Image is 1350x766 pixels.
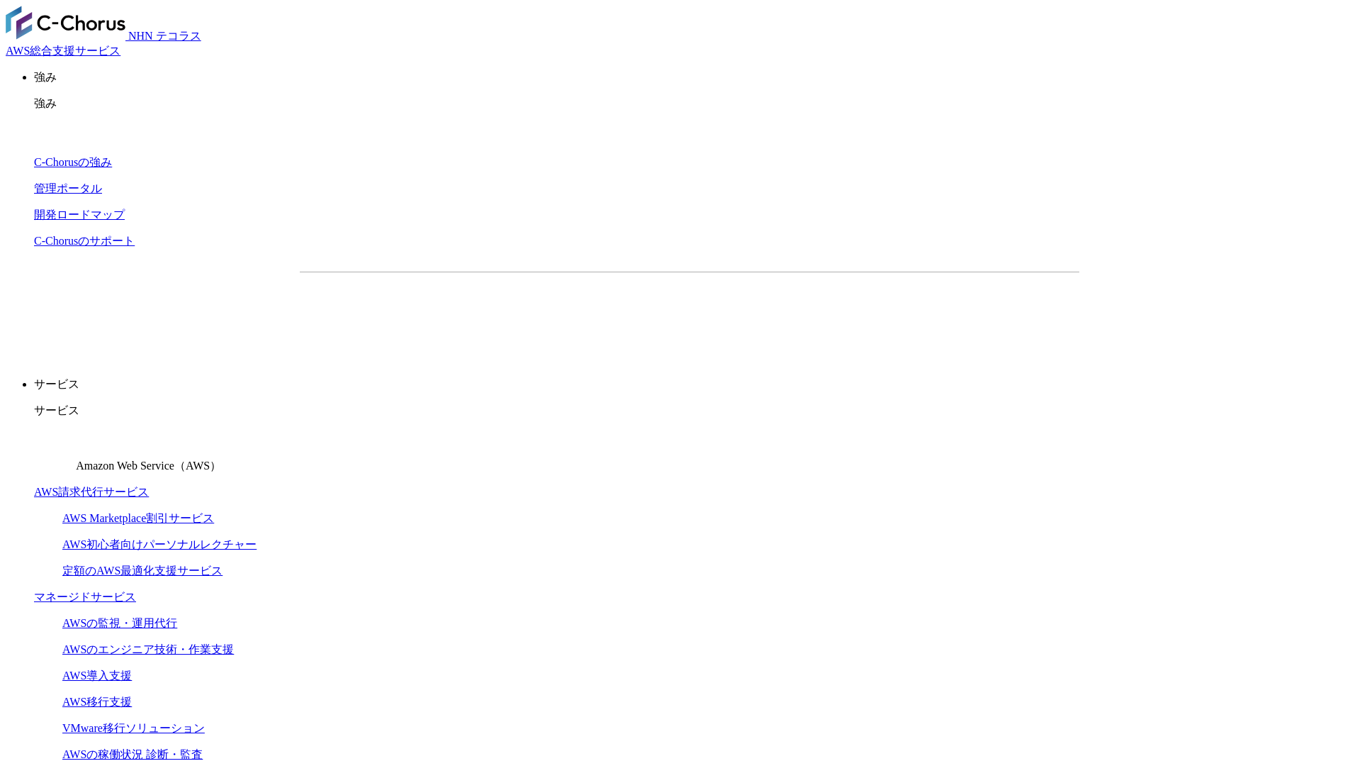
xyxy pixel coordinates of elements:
[62,748,203,760] a: AWSの稼働状況 診断・監査
[659,310,670,316] img: 矢印
[34,182,102,194] a: 管理ポータル
[62,565,223,577] a: 定額のAWS最適化支援サービス
[697,295,925,331] a: まずは相談する
[34,377,1344,392] p: サービス
[34,591,136,603] a: マネージドサービス
[62,512,214,524] a: AWS Marketplace割引サービス
[62,617,177,629] a: AWSの監視・運用代行
[62,643,234,655] a: AWSのエンジニア技術・作業支援
[34,96,1344,111] p: 強み
[34,404,1344,418] p: サービス
[62,538,257,550] a: AWS初心者向けパーソナルレクチャー
[901,310,913,316] img: 矢印
[34,430,74,470] img: Amazon Web Service（AWS）
[62,722,205,734] a: VMware移行ソリューション
[62,670,132,682] a: AWS導入支援
[34,70,1344,85] p: 強み
[76,460,221,472] span: Amazon Web Service（AWS）
[34,156,112,168] a: C-Chorusの強み
[34,486,149,498] a: AWS請求代行サービス
[62,696,132,708] a: AWS移行支援
[34,235,135,247] a: C-Chorusのサポート
[34,209,125,221] a: 開発ロードマップ
[454,295,682,331] a: 資料を請求する
[6,30,201,57] a: AWS総合支援サービス C-Chorus NHN テコラスAWS総合支援サービス
[6,6,125,40] img: AWS総合支援サービス C-Chorus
